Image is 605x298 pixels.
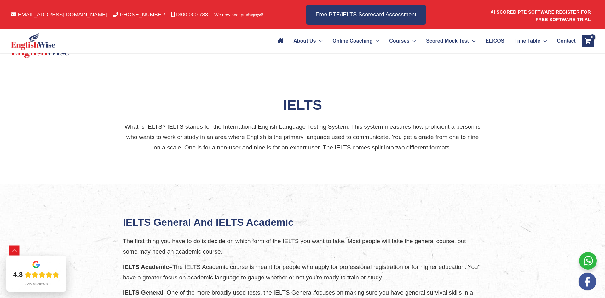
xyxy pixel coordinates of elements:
p: The first thing you have to do is decide on which form of the IELTS you want to take. Most people... [123,236,482,257]
span: About Us [293,30,316,52]
a: ELICOS [481,30,509,52]
span: Menu Toggle [316,30,322,52]
span: Menu Toggle [540,30,547,52]
a: 1300 000 783 [171,12,208,18]
h3: IELTS General And IELTS Academic [123,216,482,229]
span: Online Coaching [332,30,372,52]
div: Rating: 4.8 out of 5 [13,270,60,279]
div: 4.8 [13,270,23,279]
div: 726 reviews [25,282,48,287]
a: [PHONE_NUMBER] [113,12,167,18]
nav: Site Navigation: Main Menu [273,30,575,52]
p: What is IELTS? IELTS stands for the International English Language Testing System. This system me... [123,121,482,153]
a: AI SCORED PTE SOFTWARE REGISTER FOR FREE SOFTWARE TRIAL [490,9,591,22]
img: white-facebook.png [579,273,596,290]
span: ELICOS [486,30,504,52]
span: We now accept [214,12,244,18]
img: cropped-ew-logo [11,32,55,50]
a: [EMAIL_ADDRESS][DOMAIN_NAME] [11,12,107,18]
aside: Header Widget 1 [490,4,594,25]
strong: IELTS General– [123,289,167,296]
a: Scored Mock TestMenu Toggle [421,30,481,52]
h2: IELTS [123,96,482,114]
span: Contact [557,30,576,52]
a: CoursesMenu Toggle [384,30,421,52]
span: Menu Toggle [469,30,475,52]
a: Time TableMenu Toggle [509,30,552,52]
span: Courses [389,30,409,52]
a: Free PTE/IELTS Scorecard Assessment [306,5,426,25]
a: Online CoachingMenu Toggle [327,30,384,52]
img: Afterpay-Logo [246,13,263,16]
span: Scored Mock Test [426,30,469,52]
a: About UsMenu Toggle [288,30,327,52]
a: View Shopping Cart, empty [582,35,594,47]
p: The IELTS Academic course is meant for people who apply for professional registration or for high... [123,262,482,283]
strong: IELTS Academic– [123,264,172,270]
span: Menu Toggle [372,30,379,52]
span: Time Table [514,30,540,52]
span: Menu Toggle [409,30,416,52]
a: Contact [552,30,575,52]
